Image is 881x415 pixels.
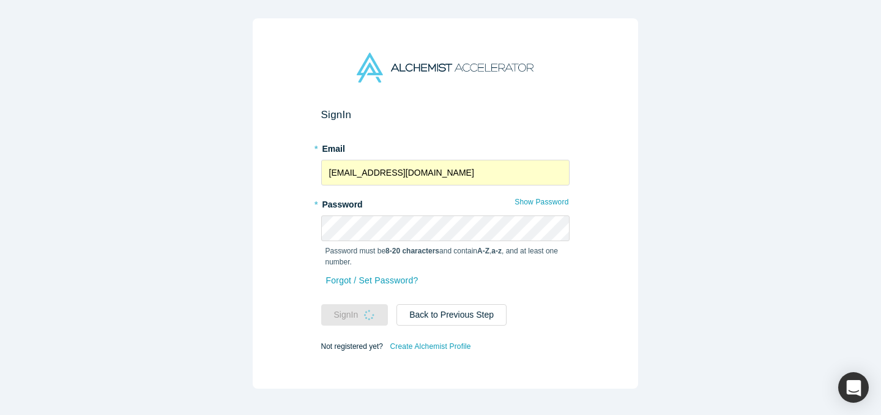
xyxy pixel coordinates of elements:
h2: Sign In [321,108,570,121]
strong: 8-20 characters [385,247,439,255]
strong: a-z [491,247,502,255]
label: Password [321,194,570,211]
a: Create Alchemist Profile [389,338,471,354]
img: Alchemist Accelerator Logo [357,53,533,83]
strong: A-Z [477,247,489,255]
button: Show Password [514,194,569,210]
button: Back to Previous Step [396,304,507,326]
p: Password must be and contain , , and at least one number. [325,245,565,267]
a: Forgot / Set Password? [325,270,419,291]
span: Not registered yet? [321,342,383,351]
label: Email [321,138,570,155]
button: SignIn [321,304,388,326]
